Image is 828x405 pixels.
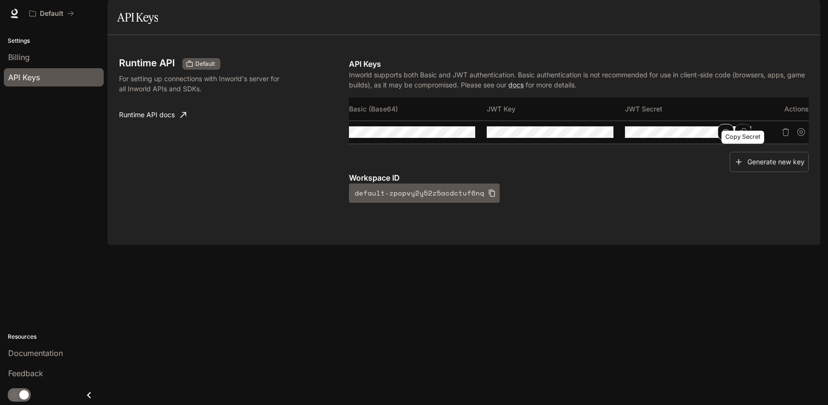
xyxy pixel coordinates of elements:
[25,4,78,23] button: All workspaces
[349,172,809,184] p: Workspace ID
[349,98,487,121] th: Basic (Base64)
[115,105,190,124] a: Runtime API docs
[349,58,809,70] p: API Keys
[778,124,793,140] button: Delete API key
[763,98,809,121] th: Actions
[487,98,624,121] th: JWT Key
[119,74,286,94] p: For setting up connections with Inworld's server for all Inworld APIs and SDKs.
[793,124,809,140] button: Suspend API key
[508,81,524,89] a: docs
[721,131,764,144] div: Copy Secret
[625,98,763,121] th: JWT Secret
[730,152,809,172] button: Generate new key
[117,8,158,27] h1: API Keys
[192,60,219,68] span: Default
[119,58,175,68] h3: Runtime API
[182,58,220,70] div: These keys will apply to your current workspace only
[40,10,63,18] p: Default
[349,184,500,203] button: default-zpopvy2y52z5acdctuf6nq
[735,124,751,140] button: Copy Secret
[349,70,809,90] p: Inworld supports both Basic and JWT authentication. Basic authentication is not recommended for u...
